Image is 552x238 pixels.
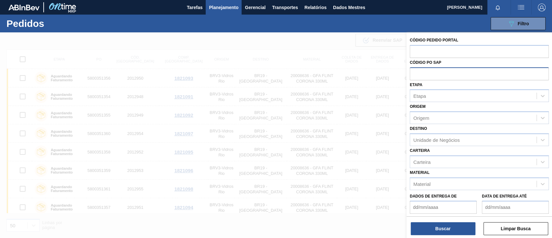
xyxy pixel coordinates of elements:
[272,5,298,10] font: Transportes
[410,194,457,198] font: Dados de Entrega de
[410,126,427,131] font: Destino
[410,60,441,65] font: Código PO SAP
[517,4,525,11] img: ações do usuário
[482,201,549,214] input: dd/mm/aaaa
[8,5,39,10] img: TNhmsLtSVTkK8tSr43FrP2fwEKptu5GPRR3wAAAABJRU5ErkJggg==
[304,5,326,10] font: Relatórios
[209,5,238,10] font: Planejamento
[413,115,429,121] font: Origem
[447,5,482,10] font: [PERSON_NAME]
[410,104,426,109] font: Origem
[413,93,426,99] font: Etapa
[410,38,458,42] font: Código Pedido Portal
[410,83,422,87] font: Etapa
[6,18,44,29] font: Pedidos
[538,4,546,11] img: Sair
[413,159,430,164] font: Carteira
[487,3,508,12] button: Notificações
[410,201,477,214] input: dd/mm/aaaa
[413,137,460,142] font: Unidade de Negócios
[482,194,527,198] font: Data de Entrega até
[410,148,430,153] font: Carteira
[518,21,529,26] font: Filtro
[413,181,430,187] font: Material
[333,5,365,10] font: Dados Mestres
[491,17,546,30] button: Filtro
[245,5,265,10] font: Gerencial
[187,5,203,10] font: Tarefas
[410,170,429,175] font: Material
